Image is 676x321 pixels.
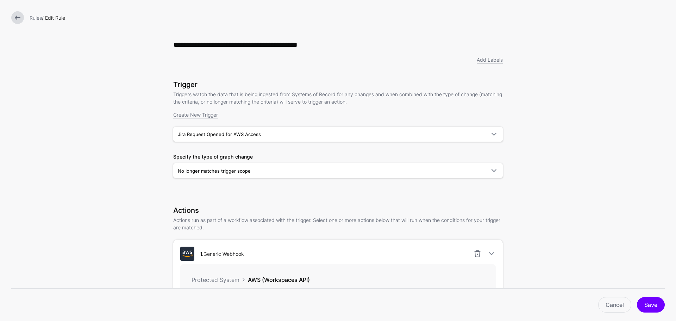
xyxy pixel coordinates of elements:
a: Create New Trigger [173,112,218,118]
span: Jira Request Opened for AWS Access [178,131,261,137]
h3: Trigger [173,80,503,89]
p: Actions run as part of a workflow associated with the trigger. Select one or more actions below t... [173,216,503,231]
span: No longer matches trigger scope [178,168,251,174]
p: Triggers watch the data that is being ingested from Systems of Record for any changes and when co... [173,91,503,105]
span: AWS (Workspaces API) [248,276,310,283]
strong: 1. [200,251,204,257]
a: Cancel [598,297,631,313]
div: Generic Webhook [197,250,246,258]
img: svg+xml;base64,PHN2ZyB3aWR0aD0iNjQiIGhlaWdodD0iNjQiIHZpZXdCb3g9IjAgMCA2NCA2NCIgZmlsbD0ibm9uZSIgeG... [180,247,194,261]
button: Save [637,297,665,313]
h3: Actions [173,206,503,215]
a: Add Labels [477,57,503,63]
a: Rules [30,15,42,21]
label: Specify the type of graph change [173,153,253,160]
div: / Edit Rule [27,14,668,21]
span: Protected System [192,276,239,283]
